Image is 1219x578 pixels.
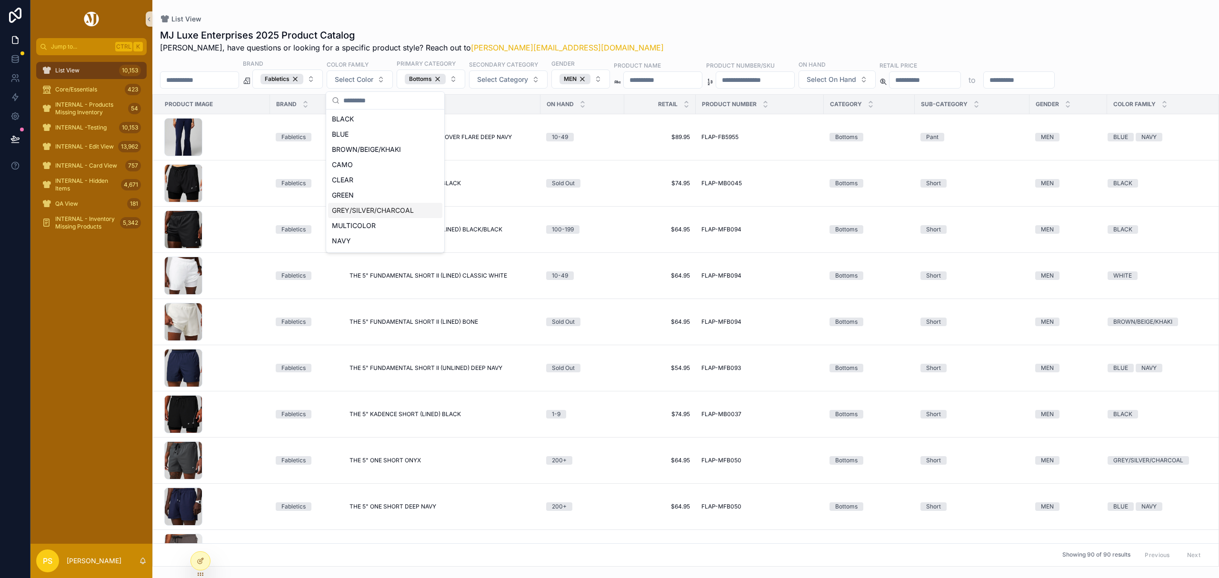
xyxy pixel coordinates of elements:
[701,364,741,372] span: FLAP-MFB093
[328,188,442,203] div: GREEN
[1035,225,1101,234] a: MEN
[350,503,535,510] a: THE 5" ONE SHORT DEEP NAVY
[920,133,1024,141] a: Pant
[1141,133,1157,141] div: NAVY
[920,502,1024,511] a: Short
[51,43,111,50] span: Jump to...
[36,38,147,55] button: Jump to...CtrlK
[350,364,535,372] a: THE 5" FUNDAMENTAL SHORT II (UNLINED) DEEP NAVY
[879,61,917,70] label: Retail Price
[36,62,147,79] a: List View10,153
[552,271,568,280] div: 10-49
[701,133,739,141] span: FLAP-FB5955
[552,179,575,188] div: Sold Out
[630,318,690,326] a: $64.95
[397,70,465,89] button: Select Button
[807,75,856,84] span: Select On Hand
[921,100,968,108] span: Sub-Category
[350,318,535,326] a: THE 5" FUNDAMENTAL SHORT II (LINED) BONE
[160,42,664,53] span: [PERSON_NAME], have questions or looking for a specific product style? Reach out to
[469,70,548,89] button: Select Button
[171,14,201,24] span: List View
[276,364,338,372] a: Fabletics
[614,61,661,70] label: Product Name
[630,503,690,510] a: $64.95
[1041,271,1054,280] div: MEN
[630,364,690,372] span: $54.95
[1108,364,1212,372] a: BLUENAVY
[630,272,690,279] span: $64.95
[1113,271,1132,280] div: WHITE
[115,42,132,51] span: Ctrl
[55,124,107,131] span: INTERNAL -Testing
[1035,364,1101,372] a: MEN
[920,318,1024,326] a: Short
[546,225,619,234] a: 100-199
[829,456,909,465] a: Bottoms
[829,179,909,188] a: Bottoms
[36,195,147,212] a: QA View181
[327,60,369,69] label: Color Family
[1141,364,1157,372] div: NAVY
[160,29,664,42] h1: MJ Luxe Enterprises 2025 Product Catalog
[276,456,338,465] a: Fabletics
[1036,100,1059,108] span: Gender
[829,410,909,419] a: Bottoms
[160,14,201,24] a: List View
[835,410,858,419] div: Bottoms
[120,217,141,229] div: 5,342
[546,410,619,419] a: 1-9
[1041,179,1054,188] div: MEN
[1041,456,1054,465] div: MEN
[1113,225,1132,234] div: BLACK
[118,141,141,152] div: 13,962
[469,60,538,69] label: Secondary Category
[701,226,818,233] a: FLAP-MFB094
[630,410,690,418] span: $74.95
[546,179,619,188] a: Sold Out
[350,272,507,279] span: THE 5" FUNDAMENTAL SHORT II (LINED) CLASSIC WHITE
[43,555,52,567] span: PS
[546,271,619,280] a: 10-49
[55,215,116,230] span: INTERNAL - Inventory Missing Products
[926,133,939,141] div: Pant
[350,318,478,326] span: THE 5" FUNDAMENTAL SHORT II (LINED) BONE
[350,272,535,279] a: THE 5" FUNDAMENTAL SHORT II (LINED) CLASSIC WHITE
[835,133,858,141] div: Bottoms
[835,271,858,280] div: Bottoms
[281,318,306,326] div: Fabletics
[350,457,535,464] a: THE 5" ONE SHORT ONYX
[1113,179,1132,188] div: BLACK
[121,179,141,190] div: 4,671
[546,364,619,372] a: Sold Out
[658,100,678,108] span: Retail
[829,271,909,280] a: Bottoms
[702,100,757,108] span: Product Number
[243,59,263,68] label: Brand
[36,100,147,117] a: INTERNAL - Products Missing Inventory54
[328,142,442,157] div: BROWN/BEIGE/KHAKI
[829,502,909,511] a: Bottoms
[560,74,590,84] div: MEN
[1108,133,1212,141] a: BLUENAVY
[125,160,141,171] div: 757
[835,225,858,234] div: Bottoms
[701,318,741,326] span: FLAP-MFB094
[328,172,442,188] div: CLEAR
[281,179,306,188] div: Fabletics
[55,162,117,169] span: INTERNAL - Card View
[328,157,442,172] div: CAMO
[281,271,306,280] div: Fabletics
[835,318,858,326] div: Bottoms
[701,179,818,187] a: FLAP-MB0045
[252,70,323,89] button: Select Button
[701,457,741,464] span: FLAP-MFB050
[328,218,442,233] div: MULTICOLOR
[701,133,818,141] a: FLAP-FB5955
[552,225,574,234] div: 100-199
[125,84,141,95] div: 423
[326,110,444,252] div: Suggestions
[546,502,619,511] a: 200+
[799,60,826,69] label: On Hand
[920,179,1024,188] a: Short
